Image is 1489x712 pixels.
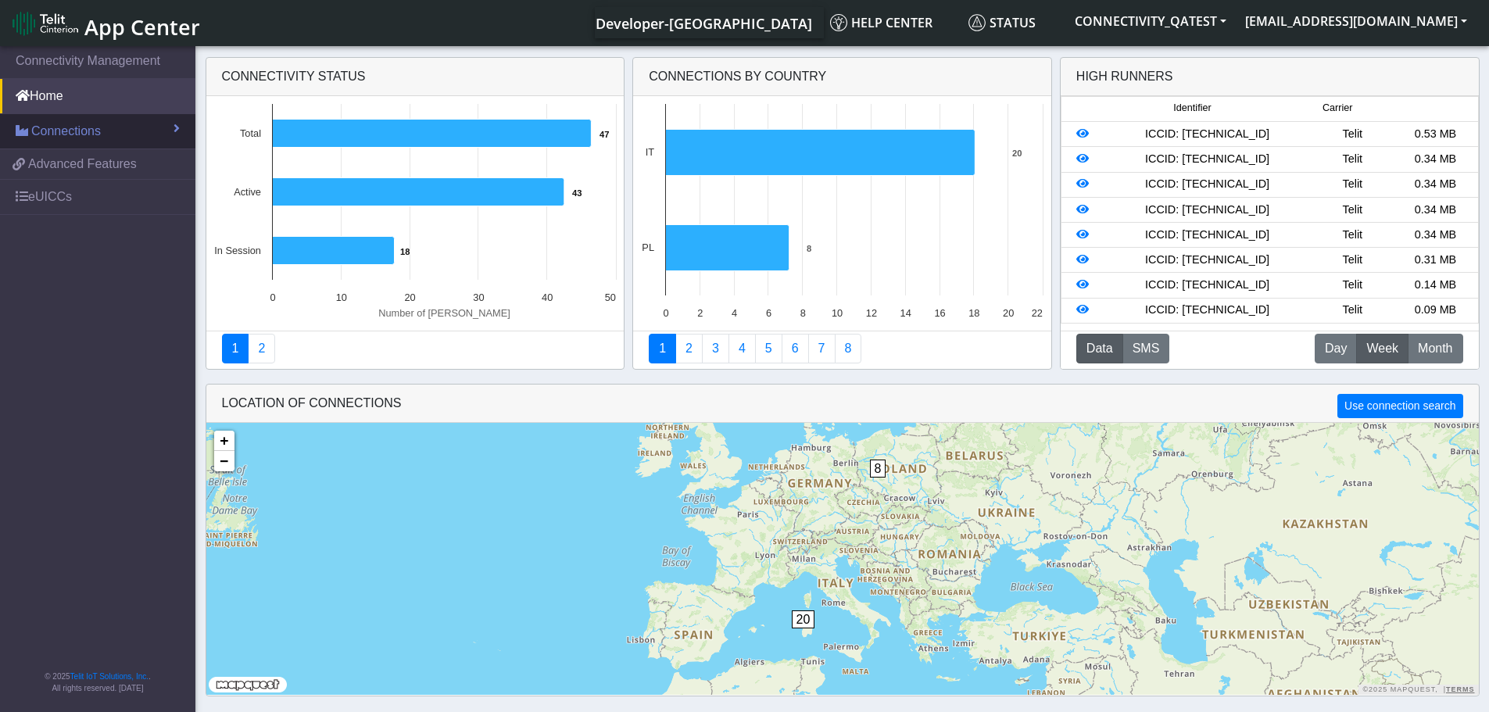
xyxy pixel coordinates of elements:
div: Telit [1311,176,1394,193]
a: Connectivity status [222,334,249,363]
button: Data [1076,334,1123,363]
div: Connectivity status [206,58,625,96]
span: Connections [31,122,101,141]
text: IT [646,146,655,158]
span: App Center [84,13,200,41]
text: 14 [900,307,911,319]
a: Terms [1446,685,1475,693]
span: 20 [792,610,815,628]
text: 16 [935,307,946,319]
div: 0.09 MB [1394,302,1476,319]
button: CONNECTIVITY_QATEST [1065,7,1236,35]
button: Use connection search [1337,394,1462,418]
div: 0.34 MB [1394,151,1476,168]
a: Zero Session [808,334,836,363]
text: 10 [335,292,346,303]
text: Total [239,127,260,139]
button: Week [1356,334,1408,363]
text: PL [642,242,655,253]
text: 47 [600,130,609,139]
text: 12 [866,307,877,319]
text: 50 [604,292,615,303]
div: ICCID: [TECHNICAL_ID] [1104,252,1311,269]
a: 14 Days Trend [782,334,809,363]
a: Usage per Country [702,334,729,363]
a: Zoom in [214,431,234,451]
div: ICCID: [TECHNICAL_ID] [1104,151,1311,168]
div: LOCATION OF CONNECTIONS [206,385,1479,423]
div: ICCID: [TECHNICAL_ID] [1104,202,1311,219]
a: Status [962,7,1065,38]
text: 20 [1012,148,1022,158]
text: 20 [1003,307,1014,319]
div: Telit [1311,126,1394,143]
text: 43 [572,188,582,198]
button: Day [1315,334,1357,363]
div: 0.14 MB [1394,277,1476,294]
text: 22 [1032,307,1043,319]
div: ICCID: [TECHNICAL_ID] [1104,126,1311,143]
text: 30 [473,292,484,303]
a: Deployment status [248,334,275,363]
span: Carrier [1323,101,1352,116]
div: 0.34 MB [1394,202,1476,219]
a: Zoom out [214,451,234,471]
a: Connections By Carrier [728,334,756,363]
text: 18 [400,247,410,256]
text: 10 [832,307,843,319]
a: Carrier [675,334,703,363]
img: status.svg [968,14,986,31]
div: 0.53 MB [1394,126,1476,143]
div: ICCID: [TECHNICAL_ID] [1104,176,1311,193]
img: logo-telit-cinterion-gw-new.png [13,11,78,36]
text: 20 [404,292,415,303]
span: Month [1418,339,1452,358]
text: In Session [214,245,261,256]
a: Usage by Carrier [755,334,782,363]
span: Developer-[GEOGRAPHIC_DATA] [596,14,812,33]
text: Number of [PERSON_NAME] [378,307,510,319]
div: Telit [1311,277,1394,294]
span: 8 [870,460,886,478]
text: 8 [807,244,811,253]
a: Not Connected for 30 days [835,334,862,363]
div: Telit [1311,151,1394,168]
text: 18 [968,307,979,319]
div: Telit [1311,302,1394,319]
div: 0.31 MB [1394,252,1476,269]
div: Telit [1311,227,1394,244]
a: Connections By Country [649,334,676,363]
button: SMS [1122,334,1170,363]
text: Active [234,186,261,198]
button: [EMAIL_ADDRESS][DOMAIN_NAME] [1236,7,1476,35]
div: Connections By Country [633,58,1051,96]
div: High Runners [1076,67,1173,86]
a: Help center [824,7,962,38]
span: Status [968,14,1036,31]
div: 0.34 MB [1394,176,1476,193]
img: knowledge.svg [830,14,847,31]
span: Help center [830,14,932,31]
text: 8 [800,307,806,319]
span: Day [1325,339,1347,358]
a: Telit IoT Solutions, Inc. [70,672,149,681]
text: 4 [732,307,737,319]
div: 0.34 MB [1394,227,1476,244]
span: Week [1366,339,1398,358]
div: Telit [1311,252,1394,269]
a: Your current platform instance [595,7,811,38]
div: ICCID: [TECHNICAL_ID] [1104,302,1311,319]
button: Month [1408,334,1462,363]
div: ICCID: [TECHNICAL_ID] [1104,227,1311,244]
nav: Summary paging [222,334,609,363]
div: ©2025 MapQuest, | [1358,685,1478,695]
nav: Summary paging [649,334,1036,363]
text: 6 [766,307,771,319]
text: 0 [270,292,275,303]
text: 40 [542,292,553,303]
text: 0 [664,307,669,319]
span: Identifier [1173,101,1211,116]
span: Advanced Features [28,155,137,174]
a: App Center [13,6,198,40]
div: ICCID: [TECHNICAL_ID] [1104,277,1311,294]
